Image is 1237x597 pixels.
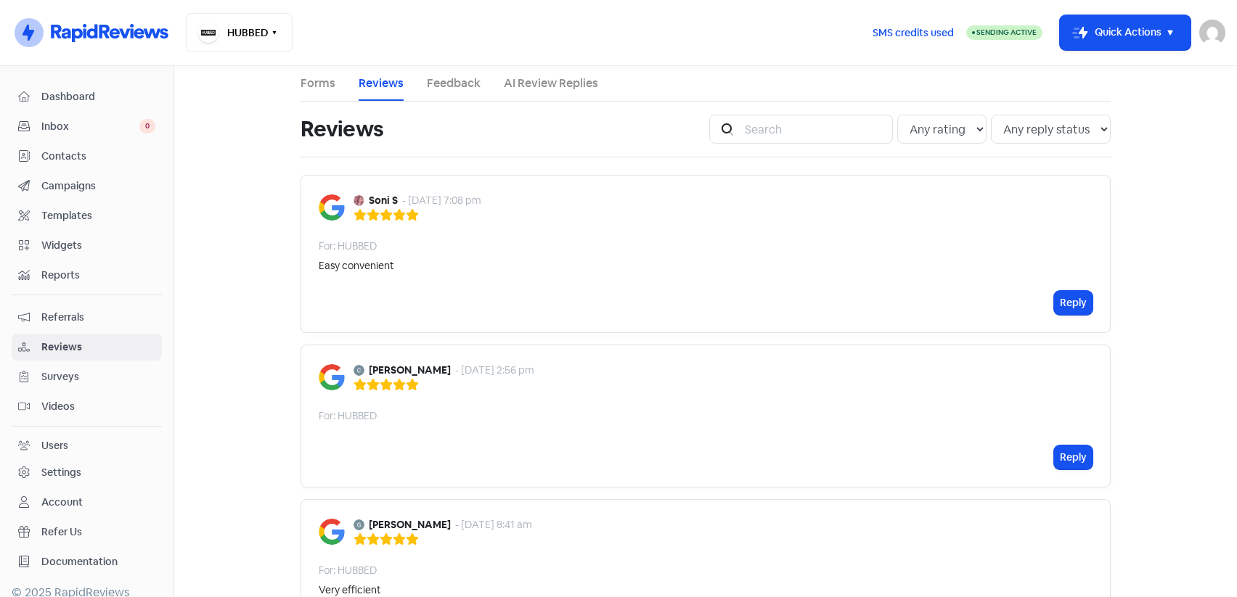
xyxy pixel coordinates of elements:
a: Users [12,432,162,459]
a: Reports [12,262,162,289]
b: [PERSON_NAME] [369,363,451,378]
span: Documentation [41,554,155,569]
img: Avatar [354,519,364,530]
div: Account [41,495,83,510]
span: Dashboard [41,89,155,104]
span: Sending Active [976,28,1037,37]
span: Widgets [41,238,155,253]
a: Widgets [12,232,162,259]
span: Refer Us [41,524,155,540]
input: Search [736,115,893,144]
span: Reports [41,268,155,283]
a: Inbox 0 [12,113,162,140]
span: Contacts [41,149,155,164]
img: User [1199,20,1225,46]
div: Easy convenient [319,258,394,273]
div: - [DATE] 7:08 pm [402,193,481,208]
div: For: HUBBED [319,408,377,424]
a: Sending Active [966,24,1042,41]
div: For: HUBBED [319,563,377,578]
a: Feedback [427,75,481,92]
a: Campaigns [12,173,162,199]
a: Dashboard [12,83,162,110]
a: Account [12,489,162,516]
b: [PERSON_NAME] [369,517,451,532]
button: HUBBED [186,13,293,52]
a: Referrals [12,304,162,331]
img: Image [319,364,345,390]
a: SMS credits used [860,24,966,39]
a: Reviews [359,75,404,92]
img: Avatar [354,195,364,206]
div: - [DATE] 2:56 pm [455,363,534,378]
button: Reply [1054,445,1093,469]
img: Image [319,194,345,221]
a: Forms [301,75,335,92]
a: Surveys [12,363,162,390]
span: Referrals [41,310,155,325]
button: Quick Actions [1060,15,1191,50]
div: Users [41,438,68,453]
button: Reply [1054,291,1093,315]
a: AI Review Replies [504,75,598,92]
span: 0 [139,119,155,133]
span: Inbox [41,119,139,134]
span: Videos [41,399,155,414]
span: Templates [41,208,155,223]
a: Contacts [12,143,162,170]
img: Image [319,519,345,545]
img: Avatar [354,365,364,376]
span: Reviews [41,339,155,355]
a: Refer Us [12,519,162,545]
a: Templates [12,202,162,229]
a: Settings [12,459,162,486]
a: Documentation [12,548,162,575]
span: SMS credits used [873,25,954,41]
div: For: HUBBED [319,239,377,254]
span: Surveys [41,369,155,384]
div: - [DATE] 8:41 am [455,517,532,532]
div: Settings [41,465,81,480]
b: Soni S [369,193,398,208]
a: Videos [12,393,162,420]
h1: Reviews [301,106,383,152]
a: Reviews [12,334,162,361]
span: Campaigns [41,178,155,194]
